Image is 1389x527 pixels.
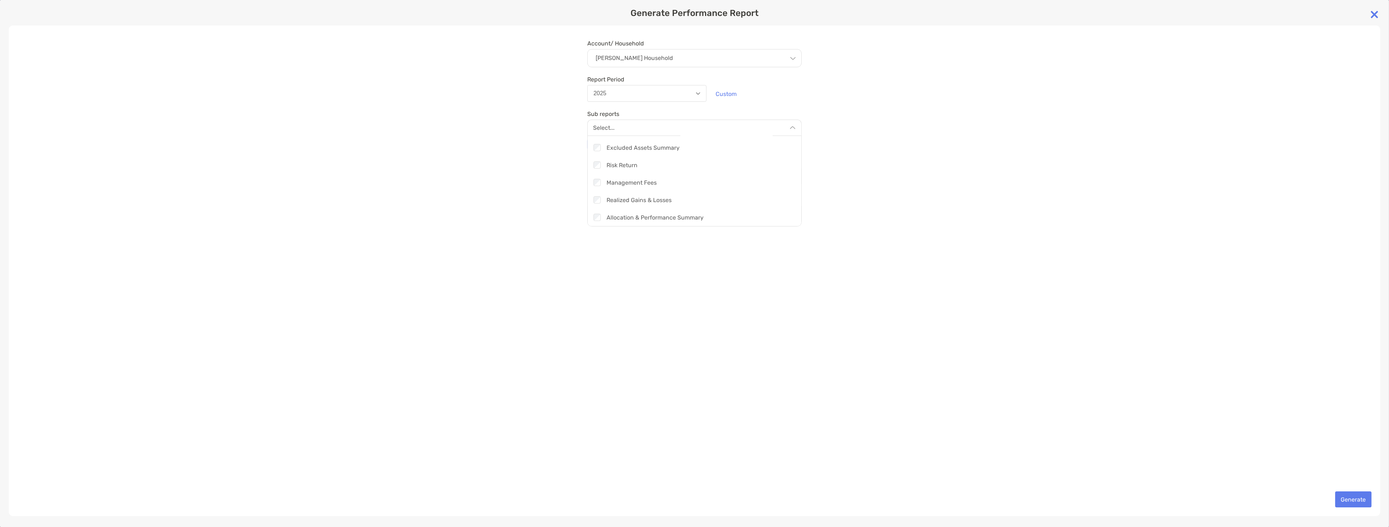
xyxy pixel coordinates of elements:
[1335,491,1372,507] button: Generate
[710,86,742,102] button: Custom
[587,40,644,47] label: Account/ Household
[588,139,801,156] div: Excluded Assets Summary
[596,55,673,61] p: [PERSON_NAME] Household
[593,124,615,131] p: Select...
[9,9,1380,18] p: Generate Performance Report
[588,156,801,174] div: Risk Return
[588,174,801,191] div: Management Fees
[587,76,706,83] span: Report Period
[588,191,801,209] div: Realized Gains & Losses
[588,209,801,226] div: Allocation & Performance Summary
[593,90,607,97] div: 2025
[696,92,700,95] img: Open dropdown arrow
[587,85,706,102] button: 2025
[1367,7,1382,22] img: close modal icon
[587,110,619,117] label: Sub reports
